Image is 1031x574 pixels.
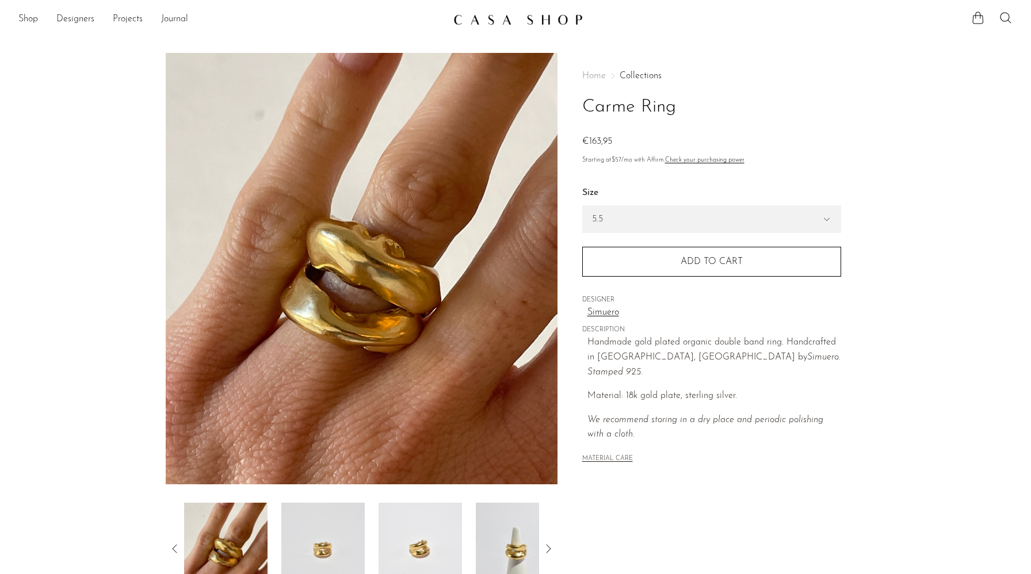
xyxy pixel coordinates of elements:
ul: NEW HEADER MENU [18,10,444,29]
nav: Breadcrumbs [582,71,841,81]
a: Simuero [587,305,841,320]
a: Projects [113,12,143,27]
em: Simuero. Stamped 925. [587,353,841,377]
p: Material: 18k gold plate, sterling silver. [587,389,841,404]
label: Size [582,186,841,201]
a: Collections [620,71,662,81]
img: Carme Ring [166,53,557,484]
button: MATERIAL CARE [582,455,633,464]
span: DESCRIPTION [582,325,841,335]
button: Add to cart [582,247,841,277]
a: Designers [56,12,94,27]
span: $57 [612,157,621,163]
span: Home [582,71,606,81]
p: Starting at /mo with Affirm. [582,155,841,166]
p: Handmade gold plated organic double band ring. Handcrafted in [GEOGRAPHIC_DATA], [GEOGRAPHIC_DATA... [587,335,841,380]
span: €163,95 [582,137,612,146]
span: Add to cart [681,257,743,267]
span: DESIGNER [582,295,841,305]
a: Check your purchasing power - Learn more about Affirm Financing (opens in modal) [665,157,744,163]
a: Shop [18,12,38,27]
i: We recommend storing in a dry place and periodic polishing with a cloth. [587,415,823,439]
nav: Desktop navigation [18,10,444,29]
a: Journal [161,12,188,27]
h1: Carme Ring [582,93,841,122]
